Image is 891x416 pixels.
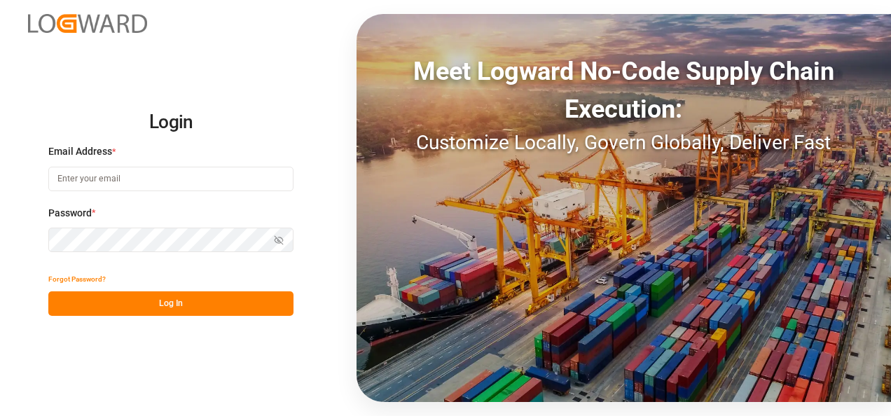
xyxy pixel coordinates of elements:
span: Password [48,206,92,221]
button: Forgot Password? [48,267,106,291]
span: Email Address [48,144,112,159]
div: Meet Logward No-Code Supply Chain Execution: [357,53,891,128]
button: Log In [48,291,293,316]
div: Customize Locally, Govern Globally, Deliver Fast [357,128,891,158]
img: Logward_new_orange.png [28,14,147,33]
h2: Login [48,100,293,145]
input: Enter your email [48,167,293,191]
